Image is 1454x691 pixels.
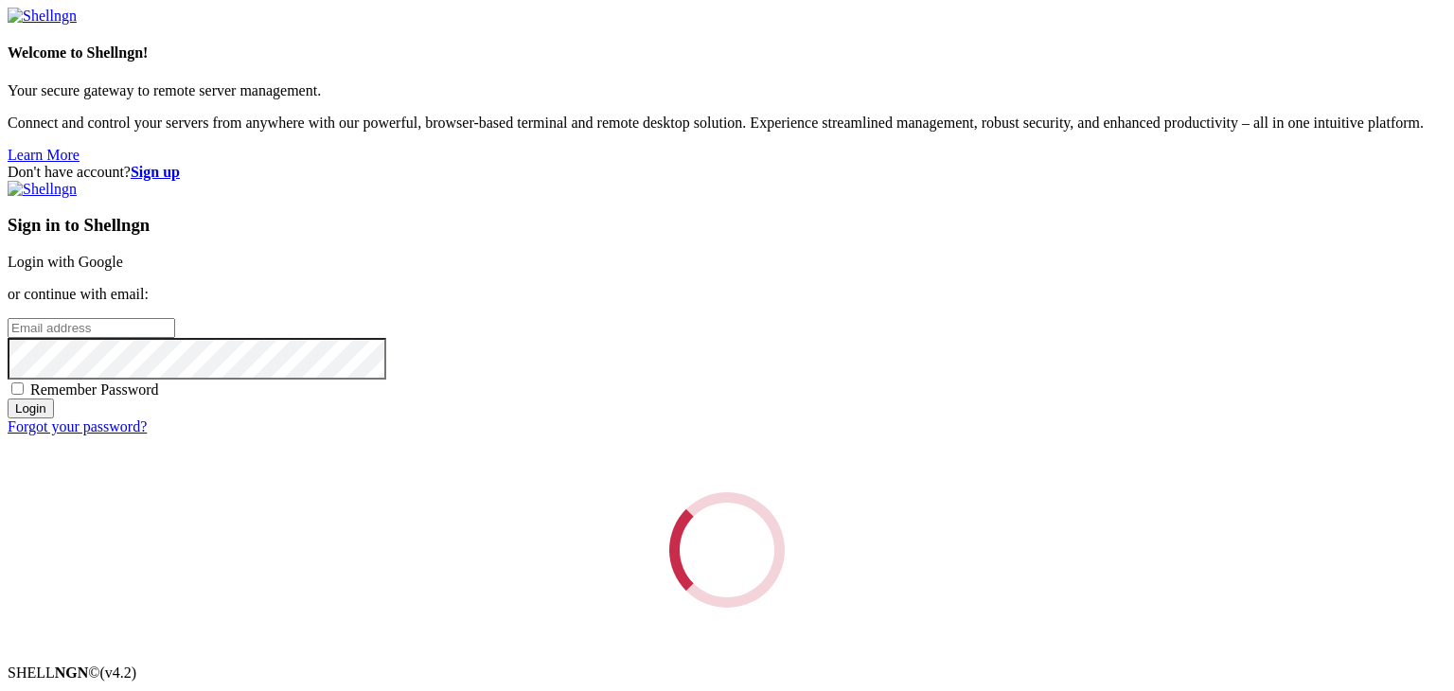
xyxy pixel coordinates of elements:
[8,82,1446,99] p: Your secure gateway to remote server management.
[8,44,1446,62] h4: Welcome to Shellngn!
[8,399,54,418] input: Login
[11,382,24,395] input: Remember Password
[30,381,159,398] span: Remember Password
[8,318,175,338] input: Email address
[100,664,137,681] span: 4.2.0
[8,254,123,270] a: Login with Google
[8,147,80,163] a: Learn More
[8,215,1446,236] h3: Sign in to Shellngn
[55,664,89,681] b: NGN
[8,164,1446,181] div: Don't have account?
[8,181,77,198] img: Shellngn
[8,418,147,434] a: Forgot your password?
[8,115,1446,132] p: Connect and control your servers from anywhere with our powerful, browser-based terminal and remo...
[8,8,77,25] img: Shellngn
[8,286,1446,303] p: or continue with email:
[131,164,180,180] a: Sign up
[664,487,789,612] div: Loading...
[8,664,136,681] span: SHELL ©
